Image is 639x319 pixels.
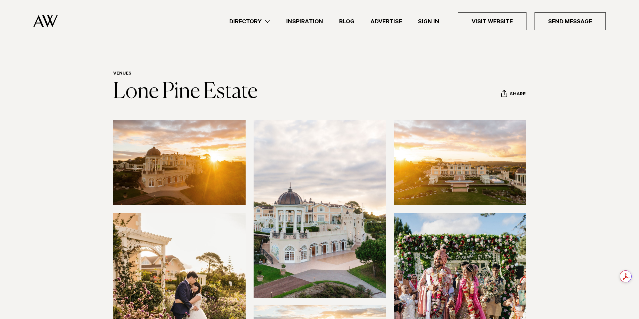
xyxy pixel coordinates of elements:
[331,17,362,26] a: Blog
[221,17,278,26] a: Directory
[501,90,526,100] button: Share
[510,92,526,98] span: Share
[362,17,410,26] a: Advertise
[33,15,58,27] img: Auckland Weddings Logo
[394,120,526,205] img: auckland estate at sunset
[458,12,527,30] a: Visit Website
[410,17,447,26] a: Sign In
[254,120,386,297] img: Exterior view of Lone Pine Estate
[113,71,131,77] a: Venues
[278,17,331,26] a: Inspiration
[113,81,258,103] a: Lone Pine Estate
[113,120,246,205] img: golden hour auckland mansion
[534,12,606,30] a: Send Message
